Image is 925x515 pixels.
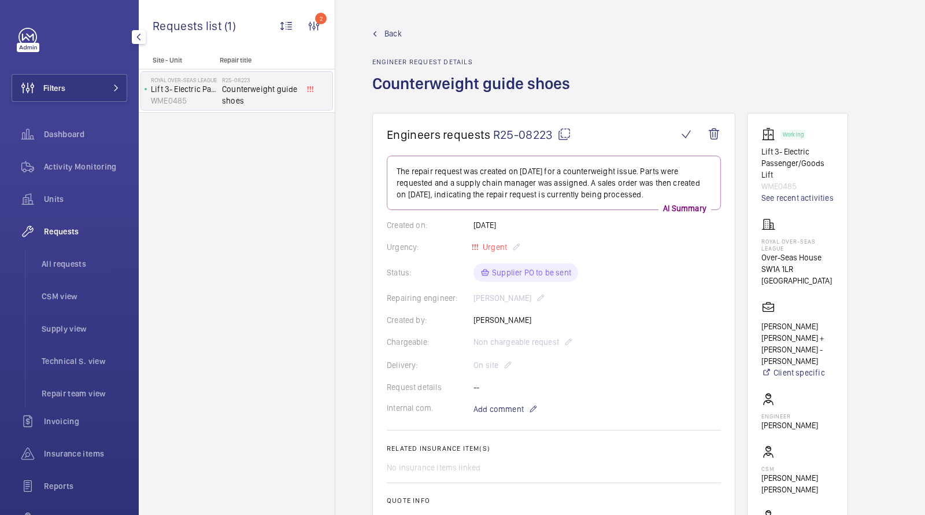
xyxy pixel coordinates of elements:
[761,238,834,252] p: Royal Over-Seas League
[222,83,298,106] span: Counterweight guide shoes
[761,321,834,367] p: [PERSON_NAME] [PERSON_NAME] + [PERSON_NAME] - [PERSON_NAME]
[151,76,217,83] p: Royal Over-Seas League
[761,472,834,495] p: [PERSON_NAME] [PERSON_NAME]
[397,165,711,200] p: The repair request was created on [DATE] for a counterweight issue. Parts were requested and a su...
[42,355,127,367] span: Technical S. view
[761,413,818,420] p: Engineer
[42,323,127,334] span: Supply view
[761,367,834,378] a: Client specific
[42,388,127,399] span: Repair team view
[387,496,721,505] h2: Quote info
[151,83,217,95] p: Lift 3- Electric Passenger/Goods Lift
[151,95,217,106] p: WME0485
[493,127,571,142] span: R25-08223
[44,128,127,140] span: Dashboard
[372,73,577,113] h1: Counterweight guide shoes
[761,252,834,263] p: Over-Seas House
[139,56,215,64] p: Site - Unit
[761,127,780,141] img: elevator.svg
[220,56,296,64] p: Repair title
[761,420,818,431] p: [PERSON_NAME]
[153,19,224,33] span: Requests list
[761,465,834,472] p: CSM
[783,133,804,137] p: Working
[761,263,834,286] p: SW1A 1LR [GEOGRAPHIC_DATA]
[44,226,127,237] span: Requests
[12,74,127,102] button: Filters
[761,146,834,181] p: Lift 3- Electric Passenger/Goods Lift
[372,58,577,66] h2: Engineer request details
[42,290,127,302] span: CSM view
[761,192,834,204] a: See recent activities
[44,193,127,205] span: Units
[387,127,491,142] span: Engineers requests
[44,161,127,172] span: Activity Monitoring
[44,415,127,427] span: Invoicing
[387,444,721,453] h2: Related insurance item(s)
[43,82,65,94] span: Filters
[658,203,711,214] p: AI Summary
[44,480,127,492] span: Reports
[222,76,298,83] h2: R25-08223
[761,181,834,192] p: WME0485
[473,403,524,415] span: Add comment
[42,258,127,270] span: All requests
[44,448,127,459] span: Insurance items
[384,28,402,39] span: Back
